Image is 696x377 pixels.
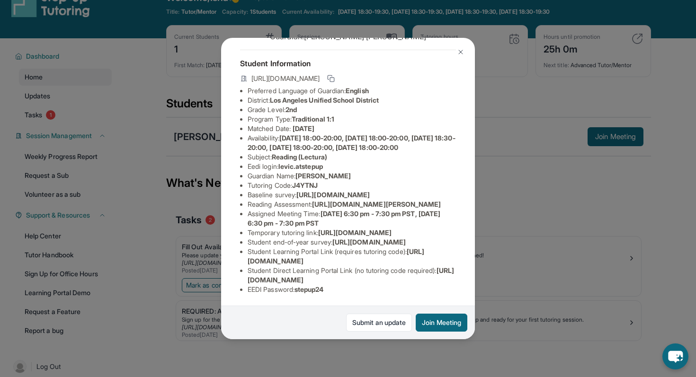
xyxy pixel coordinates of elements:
span: levic.atstepup [278,162,323,170]
li: Availability: [248,133,456,152]
li: Temporary tutoring link : [248,228,456,237]
a: Submit an update [346,314,412,332]
li: EEDI Password : [248,285,456,294]
span: Reading (Lectura) [272,153,327,161]
span: [URL][DOMAIN_NAME] [296,191,370,199]
li: Student Learning Portal Link (requires tutoring code) : [248,247,456,266]
span: [URL][DOMAIN_NAME] [251,74,320,83]
li: Assigned Meeting Time : [248,209,456,228]
li: Baseline survey : [248,190,456,200]
span: English [346,87,369,95]
h4: Student Information [240,58,456,69]
li: Eedi login : [248,162,456,171]
li: Student Direct Learning Portal Link (no tutoring code required) : [248,266,456,285]
button: Copy link [325,73,337,84]
li: Preferred Language of Guardian: [248,86,456,96]
li: District: [248,96,456,105]
button: chat-button [662,343,688,369]
span: [DATE] 18:00-20:00, [DATE] 18:00-20:00, [DATE] 18:30-20:00, [DATE] 18:00-20:00, [DATE] 18:00-20:00 [248,134,455,151]
span: Los Angeles Unified School District [270,96,379,104]
span: [URL][DOMAIN_NAME] [332,238,406,246]
span: [PERSON_NAME] [295,172,351,180]
span: [DATE] [293,124,314,132]
span: stepup24 [294,285,324,293]
span: Traditional 1:1 [292,115,334,123]
li: Tutoring Code : [248,181,456,190]
button: Join Meeting [416,314,467,332]
span: [URL][DOMAIN_NAME][PERSON_NAME] [312,200,441,208]
img: Close Icon [457,48,464,56]
span: [DATE] 6:30 pm - 7:30 pm PST, [DATE] 6:30 pm - 7:30 pm PST [248,210,440,227]
span: [URL][DOMAIN_NAME] [318,228,392,237]
span: 2nd [286,105,297,114]
li: Subject : [248,152,456,162]
li: Program Type: [248,114,456,124]
li: Matched Date: [248,124,456,133]
li: Grade Level: [248,105,456,114]
li: Guardian Name : [248,171,456,181]
span: J4YTNJ [292,181,318,189]
li: Reading Assessment : [248,200,456,209]
li: Student end-of-year survey : [248,237,456,247]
